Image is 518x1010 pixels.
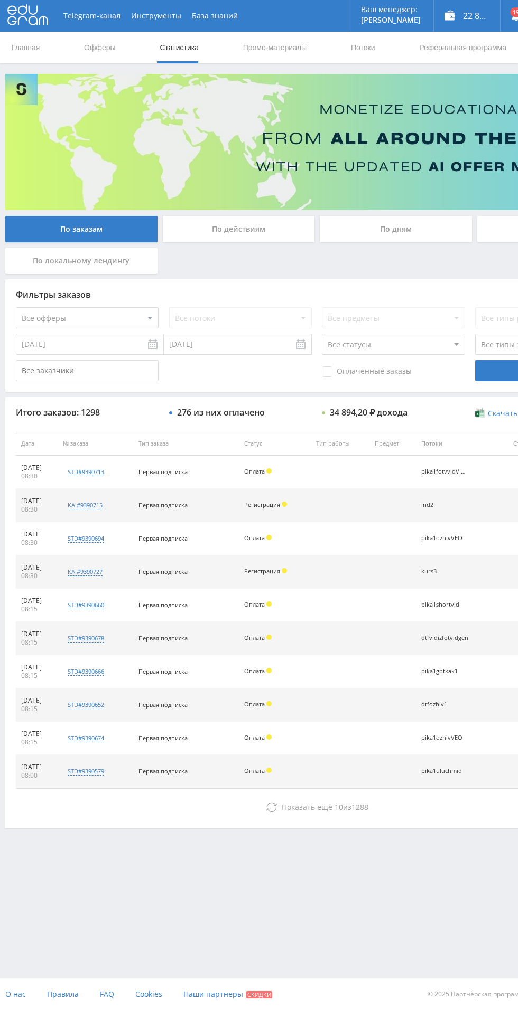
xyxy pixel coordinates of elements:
div: pika1ozhivVEO [421,535,469,542]
div: 08:30 [21,572,52,580]
a: Статистика [159,32,200,63]
div: [DATE] [21,663,52,672]
span: Первая подписка [138,734,188,742]
span: Первая подписка [138,568,188,575]
div: pika1gptkak1 [421,668,469,675]
div: kai#9390727 [68,568,103,576]
input: Все заказчики [16,360,159,381]
a: Промо-материалы [242,32,308,63]
span: Первая подписка [138,601,188,609]
div: std#9390678 [68,634,104,643]
th: Тип заказа [133,432,239,456]
div: [DATE] [21,497,52,505]
span: Холд [266,701,272,706]
span: Оплата [244,534,265,542]
img: xlsx [475,408,484,418]
div: pika1shortvid [421,601,469,608]
div: std#9390579 [68,767,104,776]
span: 10 [335,802,343,812]
span: Оплата [244,467,265,475]
span: Первая подписка [138,767,188,775]
p: Ваш менеджер: [361,5,421,14]
span: Первая подписка [138,634,188,642]
span: Первая подписка [138,667,188,675]
th: Тип работы [311,432,369,456]
span: Оплата [244,767,265,775]
div: ind2 [421,502,469,508]
a: Потоки [350,32,376,63]
span: Первая подписка [138,534,188,542]
div: По заказам [5,216,158,242]
div: dtfozhiv1 [421,701,469,708]
div: 08:30 [21,472,52,480]
div: 08:15 [21,672,52,680]
th: № заказа [58,432,133,456]
th: Дата [16,432,58,456]
div: [DATE] [21,464,52,472]
span: Оплата [244,600,265,608]
span: 1288 [351,802,368,812]
div: 08:15 [21,705,52,713]
div: 08:15 [21,638,52,647]
span: Оплата [244,667,265,675]
a: FAQ [100,978,114,1010]
span: Оплаченные заказы [322,366,412,377]
span: Cookies [135,989,162,999]
div: 08:15 [21,605,52,613]
div: pika1uluchmid [421,768,469,775]
span: Холд [282,502,287,507]
span: Скидки [246,991,272,998]
a: Наши партнеры Скидки [183,978,272,1010]
span: Холд [266,635,272,640]
div: pika1ozhivVEO [421,734,469,741]
span: Наши партнеры [183,989,243,999]
div: Итого заказов: 1298 [16,408,159,417]
a: О нас [5,978,26,1010]
a: Главная [11,32,41,63]
span: Холд [266,468,272,474]
div: std#9390694 [68,534,104,543]
a: Офферы [83,32,117,63]
div: std#9390713 [68,468,104,476]
span: Первая подписка [138,701,188,709]
div: std#9390666 [68,667,104,676]
span: из [282,802,368,812]
span: Холд [266,535,272,540]
span: О нас [5,989,26,999]
div: [DATE] [21,696,52,705]
span: Холд [266,768,272,773]
div: 08:30 [21,505,52,514]
span: Оплата [244,733,265,741]
span: Регистрация [244,567,280,575]
div: [DATE] [21,563,52,572]
span: Первая подписка [138,468,188,476]
a: Реферальная программа [418,32,507,63]
span: Показать ещё [282,802,332,812]
div: [DATE] [21,730,52,738]
div: 34 894,20 ₽ дохода [330,408,408,417]
a: Правила [47,978,79,1010]
span: Холд [266,668,272,673]
div: std#9390652 [68,701,104,709]
span: Холд [282,568,287,573]
div: std#9390674 [68,734,104,742]
div: По дням [320,216,472,242]
a: Cookies [135,978,162,1010]
span: Оплата [244,700,265,708]
span: Первая подписка [138,501,188,509]
th: Статус [239,432,310,456]
span: Оплата [244,634,265,641]
div: По действиям [163,216,315,242]
span: Правила [47,989,79,999]
div: 08:15 [21,738,52,747]
div: dtfvidizfotvidgen [421,635,469,641]
div: [DATE] [21,630,52,638]
p: [PERSON_NAME] [361,16,421,24]
div: 08:00 [21,771,52,780]
span: Холд [266,734,272,740]
div: kai#9390715 [68,501,103,509]
div: [DATE] [21,530,52,539]
div: 276 из них оплачено [177,408,265,417]
div: [DATE] [21,763,52,771]
div: По локальному лендингу [5,248,158,274]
